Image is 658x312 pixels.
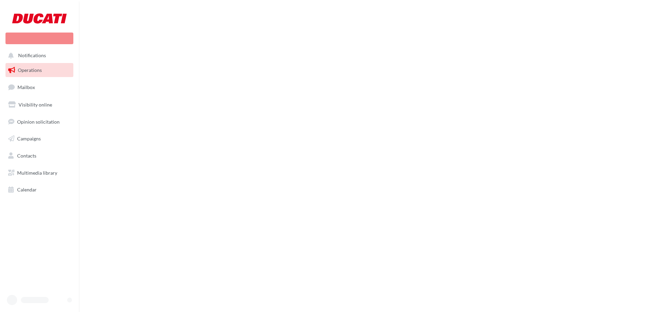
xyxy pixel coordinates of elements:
div: New campaign [5,33,73,44]
span: Multimedia library [17,170,57,176]
span: Mailbox [17,84,35,90]
span: Notifications [18,53,46,59]
a: Visibility online [4,98,75,112]
span: Opinion solicitation [17,118,60,124]
a: Mailbox [4,80,75,95]
a: Campaigns [4,132,75,146]
span: Visibility online [19,102,52,108]
a: Opinion solicitation [4,115,75,129]
span: Calendar [17,187,37,192]
a: Contacts [4,149,75,163]
span: Contacts [17,153,36,159]
a: Calendar [4,183,75,197]
span: Campaigns [17,136,41,141]
a: Multimedia library [4,166,75,180]
span: Operations [18,67,42,73]
a: Operations [4,63,75,77]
